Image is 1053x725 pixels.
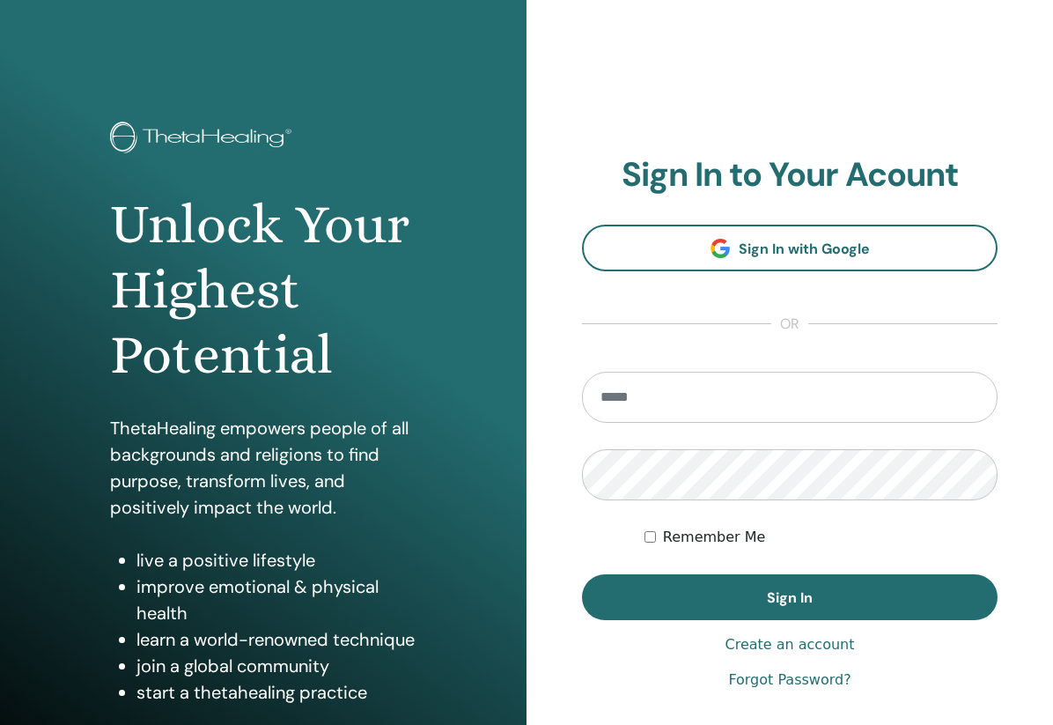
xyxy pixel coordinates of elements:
span: or [771,314,808,335]
li: learn a world-renowned technique [136,626,417,653]
a: Create an account [725,634,854,655]
li: start a thetahealing practice [136,679,417,706]
span: Sign In [767,588,813,607]
a: Sign In with Google [582,225,998,271]
li: join a global community [136,653,417,679]
p: ThetaHealing empowers people of all backgrounds and religions to find purpose, transform lives, a... [110,415,417,521]
button: Sign In [582,574,998,620]
div: Keep me authenticated indefinitely or until I manually logout [644,527,998,548]
label: Remember Me [663,527,766,548]
h1: Unlock Your Highest Potential [110,192,417,388]
span: Sign In with Google [739,240,870,258]
h2: Sign In to Your Acount [582,155,998,196]
li: live a positive lifestyle [136,547,417,573]
li: improve emotional & physical health [136,573,417,626]
a: Forgot Password? [728,670,850,691]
